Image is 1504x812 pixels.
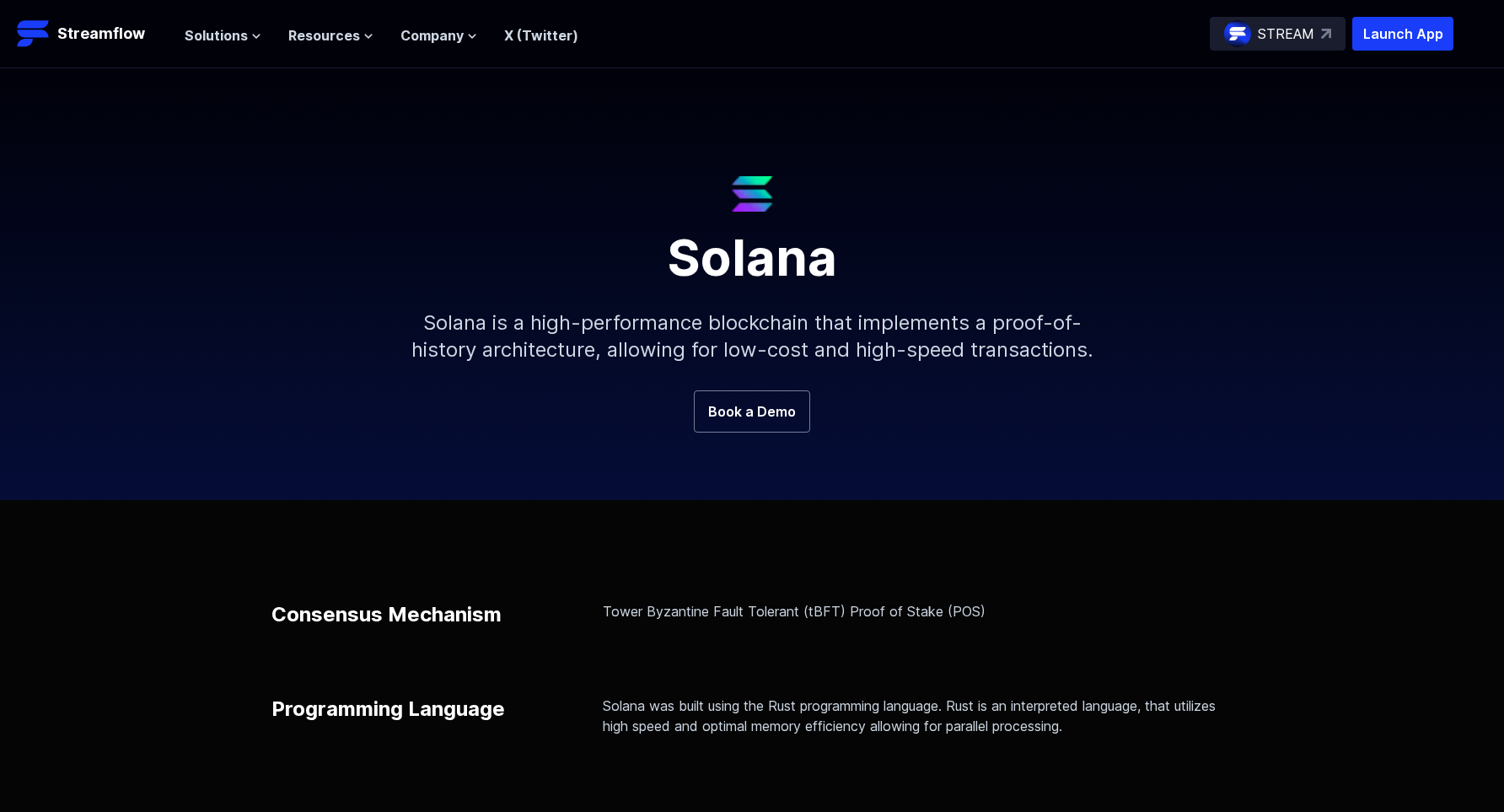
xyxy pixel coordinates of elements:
span: Solutions [185,25,248,46]
a: Streamflow [17,17,168,51]
a: Book a Demo [694,390,810,433]
p: STREAM [1258,24,1314,44]
p: Consensus Mechanism [271,601,502,628]
p: Streamflow [57,22,145,46]
button: Company [400,25,477,46]
button: Solutions [185,25,261,46]
p: Programming Language [271,696,505,723]
span: Resources [288,25,360,46]
a: X (Twitter) [504,27,578,44]
img: streamflow-logo-circle.png [1224,20,1251,47]
p: Solana was built using the Rust programming language. Rust is an interpreted language, that utili... [603,696,1233,736]
p: Solana is a high-performance blockchain that implements a proof-of-history architecture, allowing... [389,282,1115,390]
h1: Solana [347,212,1157,282]
p: Tower Byzantine Fault Tolerant (tBFT) Proof of Stake (POS) [603,601,1233,621]
a: STREAM [1210,17,1346,51]
img: Solana [732,176,773,212]
button: Resources [288,25,373,46]
span: Company [400,25,464,46]
button: Launch App [1352,17,1453,51]
img: Streamflow Logo [17,17,51,51]
img: top-right-arrow.svg [1321,29,1331,39]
